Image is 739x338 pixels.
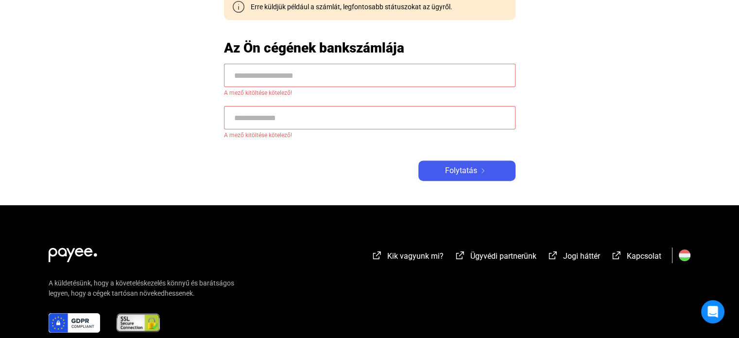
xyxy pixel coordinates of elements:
div: Erre küldjük például a számlát, legfontosabb státuszokat az ügyről. [243,2,452,12]
img: HU.svg [679,249,690,261]
img: white-payee-white-dot.svg [49,242,97,262]
button: Folytatásarrow-right-white [418,160,516,181]
img: external-link-white [454,250,466,260]
img: external-link-white [371,250,383,260]
a: external-link-whiteÜgyvédi partnerünk [454,253,536,262]
div: Open Intercom Messenger [701,300,724,323]
a: external-link-whiteKik vagyunk mi? [371,253,444,262]
img: gdpr [49,313,100,333]
span: A mező kitöltése kötelező! [224,87,516,99]
img: arrow-right-white [477,168,489,173]
img: info-grey-outline [233,1,244,13]
a: external-link-whiteJogi háttér [547,253,600,262]
h2: Az Ön cégének bankszámlája [224,39,516,56]
a: external-link-whiteKapcsolat [611,253,661,262]
span: A mező kitöltése kötelező! [224,129,516,141]
img: ssl [116,313,161,333]
span: Jogi háttér [563,251,600,261]
span: Kik vagyunk mi? [387,251,444,261]
img: external-link-white [547,250,559,260]
span: Folytatás [445,165,477,177]
span: Kapcsolat [627,251,661,261]
img: external-link-white [611,250,622,260]
span: Ügyvédi partnerünk [470,251,536,261]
